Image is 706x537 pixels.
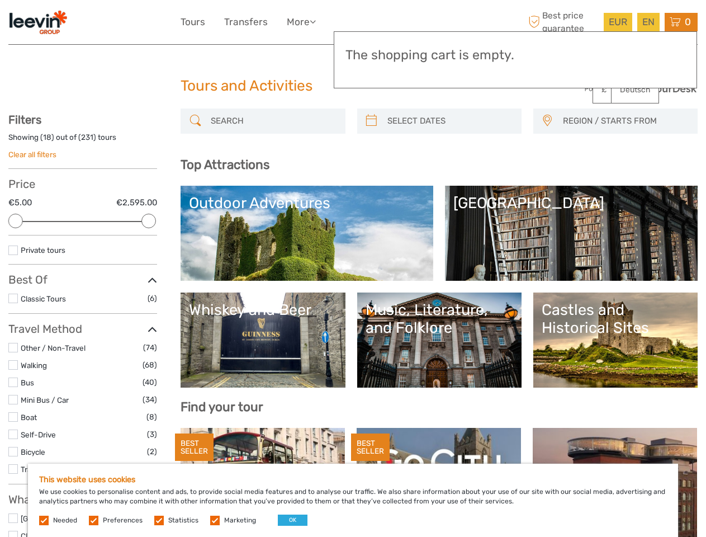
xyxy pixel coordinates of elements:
h3: Price [8,177,157,191]
h3: What do you want to see? [8,493,157,506]
a: Boat [21,413,37,422]
div: BEST SELLER [175,434,214,461]
b: Find your tour [181,399,263,414]
strong: Filters [8,113,41,126]
a: Deutsch [612,80,658,100]
span: (3) [147,428,157,441]
a: Walking [21,361,47,370]
label: Statistics [168,516,198,525]
p: We're away right now. Please check back later! [16,20,126,29]
span: (8) [146,411,157,423]
div: Showing ( ) out of ( ) tours [8,132,157,149]
a: Private tours [21,246,65,255]
h3: Travel Method [8,322,157,336]
img: PurchaseViaTourDesk.png [584,82,698,96]
input: SELECT DATES [383,111,516,131]
h3: The shopping cart is empty. [345,48,685,63]
a: Tours [181,14,205,30]
a: Mini Bus / Car [21,395,69,404]
span: EUR [609,16,627,27]
span: (34) [143,393,157,406]
button: OK [278,515,307,526]
h5: This website uses cookies [39,475,667,484]
a: Music, Literature, and Folklore [366,301,513,379]
a: Bicycle [21,447,45,456]
a: Clear all filters [8,150,56,159]
label: €2,595.00 [116,197,157,209]
label: €5.00 [8,197,32,209]
a: Other / Non-Travel [21,343,86,352]
span: (68) [143,359,157,371]
label: Needed [53,516,77,525]
a: [GEOGRAPHIC_DATA] [21,514,97,523]
a: Self-Drive [21,430,56,439]
span: Best price guarantee [525,10,601,34]
div: BEST SELLER [351,434,390,461]
span: (40) [143,376,157,389]
span: (74) [143,341,157,354]
a: Bus [21,378,34,387]
div: Castles and Historical Sites [542,301,689,337]
div: EN [637,13,660,31]
input: SEARCH [206,111,339,131]
button: Open LiveChat chat widget [129,17,142,31]
a: [GEOGRAPHIC_DATA] [453,194,689,272]
a: Transfers [224,14,268,30]
label: 18 [43,132,51,143]
div: Outdoor Adventures [189,194,425,212]
h1: Tours and Activities [181,77,525,95]
a: Classic Tours [21,294,66,303]
a: Castles and Historical Sites [542,301,689,379]
a: Outdoor Adventures [189,194,425,272]
span: (6) [148,292,157,305]
a: Train [21,465,37,474]
div: Music, Literature, and Folklore [366,301,513,337]
b: Top Attractions [181,157,269,172]
div: We use cookies to personalise content and ads, to provide social media features and to analyse ou... [28,464,678,537]
h3: Best Of [8,273,157,286]
label: Preferences [103,516,143,525]
button: REGION / STARTS FROM [558,112,692,130]
a: More [287,14,316,30]
a: Whiskey and Beer [189,301,337,379]
label: 231 [81,132,93,143]
span: (2) [147,463,157,475]
img: 2366-9a630715-f217-4e31-8482-dcd93f7091a8_logo_small.png [8,8,68,36]
div: Whiskey and Beer [189,301,337,319]
span: 0 [683,16,693,27]
a: £ [593,80,631,100]
div: [GEOGRAPHIC_DATA] [453,194,689,212]
span: (2) [147,445,157,458]
label: Marketing [224,516,256,525]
